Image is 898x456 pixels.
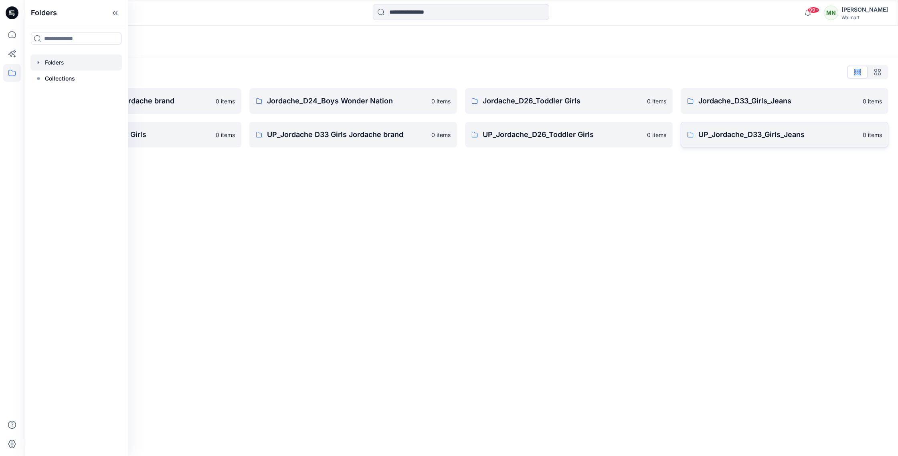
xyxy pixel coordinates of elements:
[249,122,457,147] a: UP_Jordache D33 Girls Jordache brand0 items
[681,122,888,147] a: UP_Jordache_D33_Girls_Jeans0 items
[698,129,858,140] p: UP_Jordache_D33_Girls_Jeans
[647,131,666,139] p: 0 items
[841,5,888,14] div: [PERSON_NAME]
[216,97,235,105] p: 0 items
[431,97,451,105] p: 0 items
[483,129,642,140] p: UP_Jordache_D26_Toddler Girls
[807,7,819,13] span: 99+
[483,95,642,107] p: Jordache_D26_Toddler Girls
[267,129,427,140] p: UP_Jordache D33 Girls Jordache brand
[34,122,241,147] a: TWEEN Jordache D33 Girls0 items
[51,129,211,140] p: TWEEN Jordache D33 Girls
[249,88,457,114] a: Jordache_D24_Boys Wonder Nation0 items
[45,74,75,83] p: Collections
[824,6,838,20] div: MN
[698,95,858,107] p: Jordache_D33_Girls_Jeans
[51,95,211,107] p: Jordache D33 Girls Jordache brand
[863,97,882,105] p: 0 items
[863,131,882,139] p: 0 items
[841,14,888,20] div: Walmart
[647,97,666,105] p: 0 items
[681,88,888,114] a: Jordache_D33_Girls_Jeans0 items
[34,88,241,114] a: Jordache D33 Girls Jordache brand0 items
[216,131,235,139] p: 0 items
[431,131,451,139] p: 0 items
[465,88,673,114] a: Jordache_D26_Toddler Girls0 items
[267,95,427,107] p: Jordache_D24_Boys Wonder Nation
[465,122,673,147] a: UP_Jordache_D26_Toddler Girls0 items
